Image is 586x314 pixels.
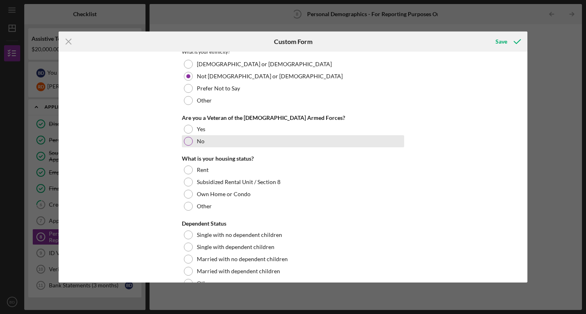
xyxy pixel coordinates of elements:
[495,33,507,50] div: Save
[197,280,212,287] label: Other
[197,268,280,274] label: Married with dependent children
[197,203,212,209] label: Other
[197,244,274,250] label: Single with dependent children
[197,256,288,262] label: Married with no dependent children
[197,138,204,144] label: No
[487,33,527,50] button: Save
[197,85,240,92] label: Prefer Not to Say
[182,48,404,56] div: What is your ethnicity?
[197,167,209,173] label: Rent
[197,232,282,238] label: Single with no dependent children
[182,155,404,162] div: What is your housing status?
[197,61,332,67] label: [DEMOGRAPHIC_DATA] or [DEMOGRAPHIC_DATA]
[197,97,212,104] label: Other
[274,38,312,45] h6: Custom Form
[197,191,251,197] label: Own Home or Condo
[197,73,343,80] label: Not [DEMOGRAPHIC_DATA] or [DEMOGRAPHIC_DATA]
[182,220,404,227] div: Dependent Status
[182,115,404,121] div: Are you a Veteran of the [DEMOGRAPHIC_DATA] Armed Forces?
[197,126,205,132] label: Yes
[197,179,280,185] label: Subsidized Rental Unit / Section 8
